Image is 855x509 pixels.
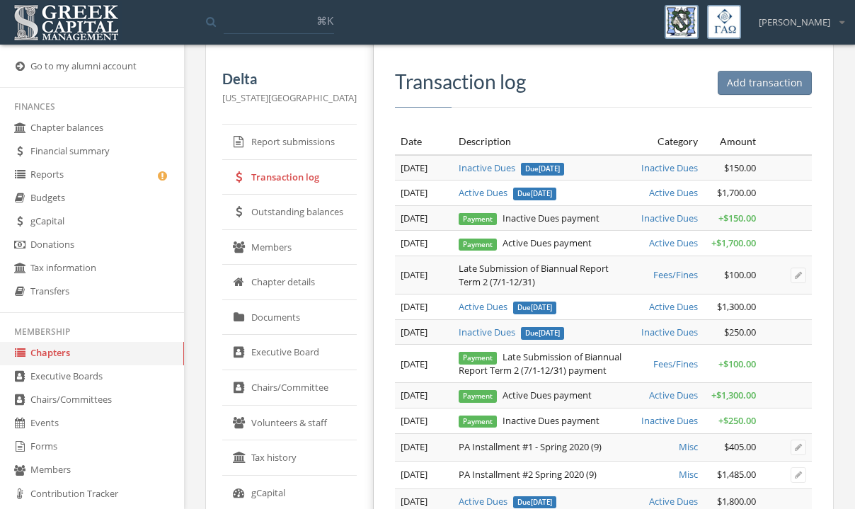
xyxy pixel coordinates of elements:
[513,188,556,200] span: Due
[649,186,698,199] span: Active Dues
[459,262,609,288] span: Late Submission of Biannual Report Term 2 (7/1-12/31)
[711,389,756,401] span: + $1,300.00
[759,16,830,29] span: [PERSON_NAME]
[641,326,698,338] span: Inactive Dues
[401,268,427,281] span: [DATE]
[222,300,357,336] a: Documents
[649,300,698,313] span: Active Dues
[401,212,427,224] span: [DATE]
[724,161,756,174] span: $150.00
[521,327,564,340] span: Due
[401,358,427,370] span: [DATE]
[459,495,556,508] a: Active Dues Due[DATE]
[459,390,497,402] span: Payment
[401,440,427,453] span: [DATE]
[718,212,756,224] span: + $150.00
[718,358,756,370] span: + $100.00
[717,495,756,508] span: $1,800.00
[401,300,427,313] span: [DATE]
[531,189,552,198] span: [DATE]
[531,303,552,312] span: [DATE]
[222,230,357,265] a: Members
[459,161,564,174] a: Inactive Dues Due[DATE]
[679,440,698,453] span: Misc
[649,236,698,249] span: Active Dues
[316,13,333,28] span: ⌘K
[717,186,756,199] span: $1,700.00
[634,135,698,149] div: Category
[459,468,597,481] span: PA Installment #2 Spring 2020 (9)
[641,414,698,427] span: Inactive Dues
[513,496,556,509] span: Due
[459,414,599,427] span: Inactive Dues payment
[459,416,497,428] span: Payment
[222,370,357,406] a: Chairs/Committee
[459,212,599,224] span: Inactive Dues payment
[717,300,756,313] span: $1,300.00
[401,468,427,481] span: [DATE]
[459,326,564,338] a: Inactive Dues Due[DATE]
[649,495,698,508] span: Active Dues
[401,326,427,338] span: [DATE]
[653,358,698,370] span: Fees/Fines
[459,213,497,225] span: Payment
[459,389,592,401] span: Active Dues payment
[521,163,564,176] span: Due
[401,161,427,174] span: [DATE]
[401,135,447,149] div: Date
[531,498,552,507] span: [DATE]
[641,161,698,174] span: Inactive Dues
[222,160,357,195] a: Transaction log
[717,468,756,481] span: $1,485.00
[222,406,357,441] a: Volunteers & staff
[459,239,497,251] span: Payment
[401,495,427,508] span: [DATE]
[711,236,756,249] span: + $1,700.00
[222,125,357,160] a: Report submissions
[718,414,756,427] span: + $250.00
[750,5,844,29] div: [PERSON_NAME]
[724,268,756,281] span: $100.00
[641,212,698,224] span: Inactive Dues
[459,300,556,313] a: Active Dues Due[DATE]
[539,328,560,338] span: [DATE]
[709,135,756,149] div: Amount
[459,440,602,453] span: PA Installment #1 - Spring 2020 (9)
[401,236,427,249] span: [DATE]
[459,135,622,149] div: Description
[459,186,556,199] a: Active Dues Due[DATE]
[679,468,698,481] span: Misc
[539,164,560,173] span: [DATE]
[222,90,357,105] p: [US_STATE][GEOGRAPHIC_DATA]
[724,326,756,338] span: $250.00
[653,268,698,281] span: Fees/Fines
[401,389,427,401] span: [DATE]
[459,350,621,377] span: Late Submission of Biannual Report Term 2 (7/1-12/31) payment
[513,302,556,314] span: Due
[222,440,357,476] a: Tax history
[649,389,698,401] span: Active Dues
[459,352,497,364] span: Payment
[724,440,756,453] span: $405.00
[718,71,812,95] button: Add transaction
[459,236,592,249] span: Active Dues payment
[401,186,427,199] span: [DATE]
[222,335,357,370] a: Executive Board
[222,195,357,230] a: Outstanding balances
[395,71,812,93] h3: Transaction log
[222,71,357,86] h5: Delta
[401,414,427,427] span: [DATE]
[222,265,357,300] a: Chapter details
